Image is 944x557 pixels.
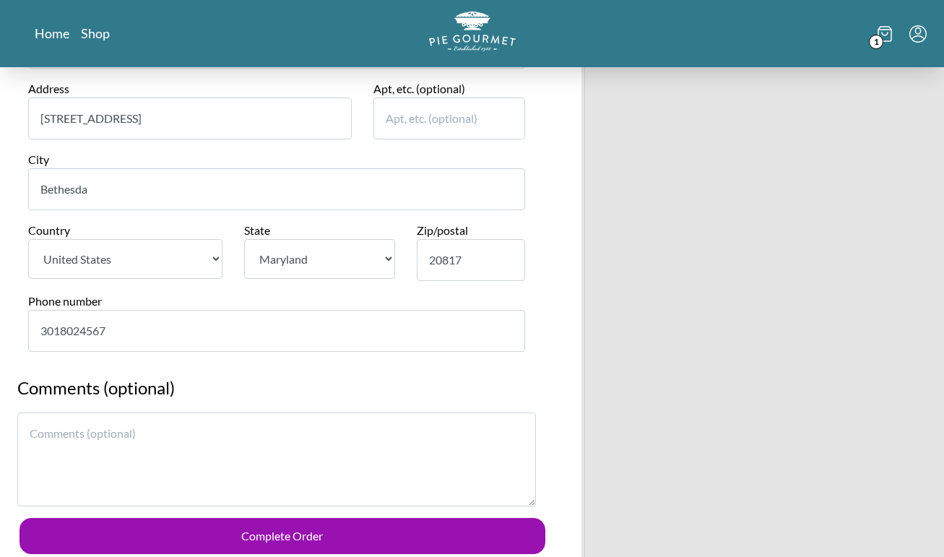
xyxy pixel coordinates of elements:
a: Logo [429,12,516,56]
input: Apt, etc. (optional) [373,98,524,139]
h2: Comments (optional) [17,375,536,413]
label: Phone number [28,294,102,308]
button: Complete Order [20,518,545,554]
label: State [244,223,270,237]
input: Phone number [28,310,525,352]
label: Apt, etc. (optional) [373,82,465,95]
input: Address [28,98,352,139]
span: 1 [869,35,883,49]
a: Home [35,25,69,42]
label: City [28,152,49,166]
input: Zip/postal [417,239,525,281]
label: Zip/postal [417,223,468,237]
button: Menu [909,25,927,43]
label: Address [28,82,69,95]
a: Shop [81,25,110,42]
img: logo [429,12,516,51]
input: City [28,168,525,210]
label: Country [28,223,70,237]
